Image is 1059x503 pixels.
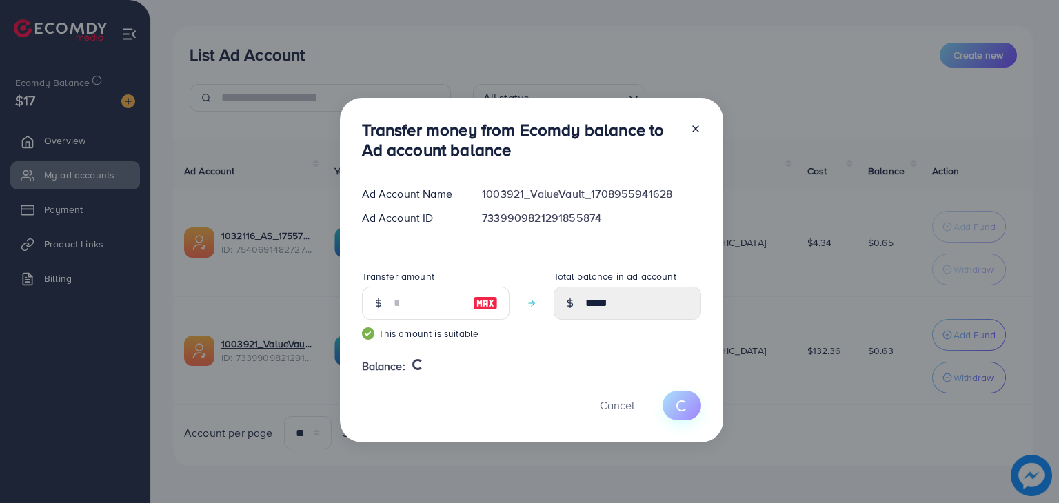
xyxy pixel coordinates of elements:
[473,295,498,311] img: image
[362,327,374,340] img: guide
[362,120,679,160] h3: Transfer money from Ecomdy balance to Ad account balance
[362,358,405,374] span: Balance:
[583,391,652,420] button: Cancel
[600,398,634,413] span: Cancel
[351,186,472,202] div: Ad Account Name
[362,269,434,283] label: Transfer amount
[554,269,676,283] label: Total balance in ad account
[351,210,472,226] div: Ad Account ID
[471,210,712,226] div: 7339909821291855874
[362,327,510,340] small: This amount is suitable
[471,186,712,202] div: 1003921_ValueVault_1708955941628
